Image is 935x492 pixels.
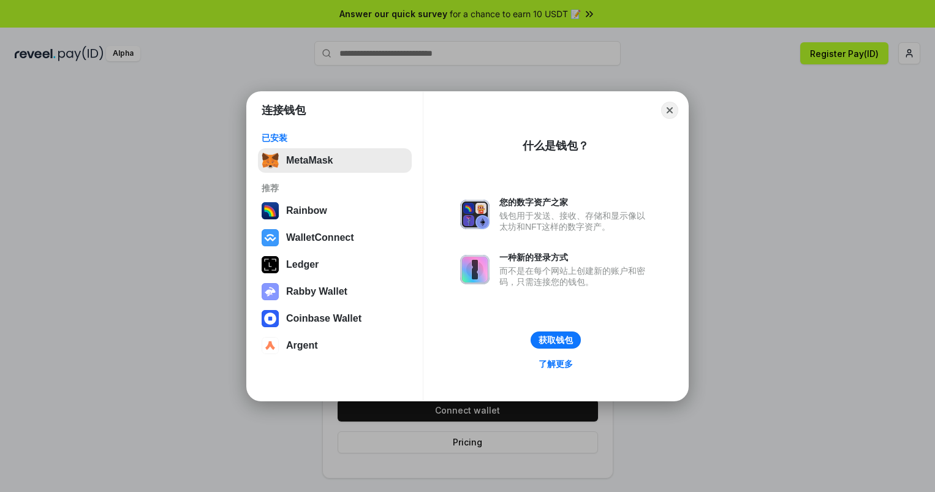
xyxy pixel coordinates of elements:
button: MetaMask [258,148,412,173]
img: svg+xml,%3Csvg%20xmlns%3D%22http%3A%2F%2Fwww.w3.org%2F2000%2Fsvg%22%20fill%3D%22none%22%20viewBox... [460,200,490,229]
h1: 连接钱包 [262,103,306,118]
div: MetaMask [286,155,333,166]
button: Rabby Wallet [258,279,412,304]
div: Rabby Wallet [286,286,347,297]
img: svg+xml,%3Csvg%20xmlns%3D%22http%3A%2F%2Fwww.w3.org%2F2000%2Fsvg%22%20fill%3D%22none%22%20viewBox... [460,255,490,284]
button: Argent [258,333,412,358]
img: svg+xml,%3Csvg%20xmlns%3D%22http%3A%2F%2Fwww.w3.org%2F2000%2Fsvg%22%20fill%3D%22none%22%20viewBox... [262,283,279,300]
img: svg+xml,%3Csvg%20width%3D%2228%22%20height%3D%2228%22%20viewBox%3D%220%200%2028%2028%22%20fill%3D... [262,337,279,354]
div: 而不是在每个网站上创建新的账户和密码，只需连接您的钱包。 [499,265,651,287]
img: svg+xml,%3Csvg%20width%3D%2228%22%20height%3D%2228%22%20viewBox%3D%220%200%2028%2028%22%20fill%3D... [262,229,279,246]
button: WalletConnect [258,225,412,250]
div: 推荐 [262,183,408,194]
div: Coinbase Wallet [286,313,362,324]
div: Rainbow [286,205,327,216]
img: svg+xml,%3Csvg%20fill%3D%22none%22%20height%3D%2233%22%20viewBox%3D%220%200%2035%2033%22%20width%... [262,152,279,169]
button: 获取钱包 [531,331,581,349]
div: 了解更多 [539,358,573,369]
div: 什么是钱包？ [523,138,589,153]
div: Ledger [286,259,319,270]
div: 您的数字资产之家 [499,197,651,208]
div: 钱包用于发送、接收、存储和显示像以太坊和NFT这样的数字资产。 [499,210,651,232]
button: Rainbow [258,199,412,223]
img: svg+xml,%3Csvg%20width%3D%2228%22%20height%3D%2228%22%20viewBox%3D%220%200%2028%2028%22%20fill%3D... [262,310,279,327]
div: Argent [286,340,318,351]
div: 已安装 [262,132,408,143]
button: Coinbase Wallet [258,306,412,331]
button: Close [661,102,678,119]
div: 一种新的登录方式 [499,252,651,263]
img: svg+xml,%3Csvg%20xmlns%3D%22http%3A%2F%2Fwww.w3.org%2F2000%2Fsvg%22%20width%3D%2228%22%20height%3... [262,256,279,273]
div: WalletConnect [286,232,354,243]
img: svg+xml,%3Csvg%20width%3D%22120%22%20height%3D%22120%22%20viewBox%3D%220%200%20120%20120%22%20fil... [262,202,279,219]
a: 了解更多 [531,356,580,372]
div: 获取钱包 [539,335,573,346]
button: Ledger [258,252,412,277]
